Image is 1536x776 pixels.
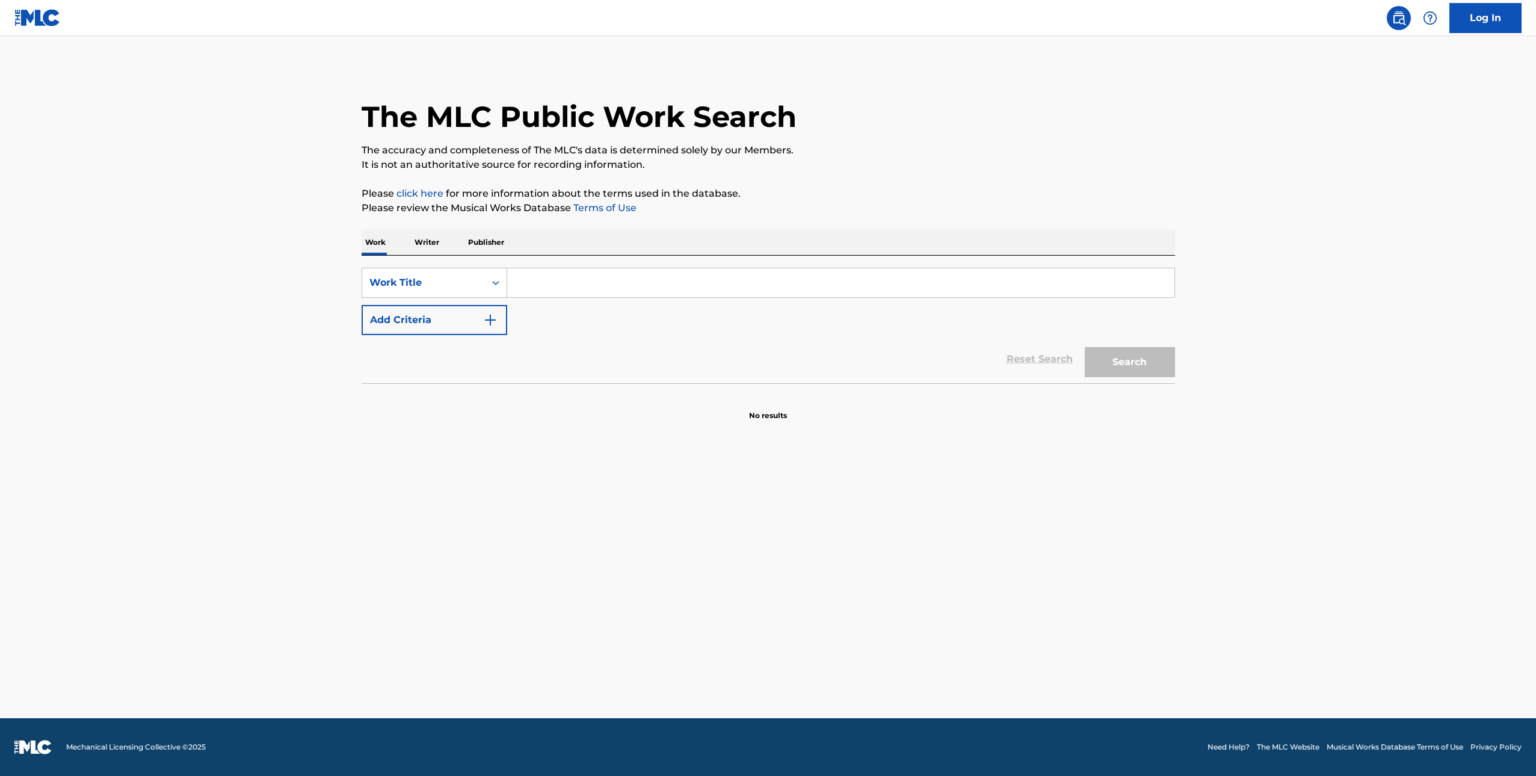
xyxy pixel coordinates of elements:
[362,305,507,335] button: Add Criteria
[362,230,389,255] p: Work
[362,143,1175,158] p: The accuracy and completeness of The MLC's data is determined solely by our Members.
[1418,6,1442,30] div: Help
[1392,11,1406,25] img: search
[1387,6,1411,30] a: Public Search
[1423,11,1437,25] img: help
[362,186,1175,201] p: Please for more information about the terms used in the database.
[1449,3,1522,33] a: Log In
[362,158,1175,172] p: It is not an authoritative source for recording information.
[483,313,498,327] img: 9d2ae6d4665cec9f34b9.svg
[571,202,637,214] a: Terms of Use
[369,276,478,290] div: Work Title
[1257,742,1319,753] a: The MLC Website
[14,9,61,26] img: MLC Logo
[362,268,1175,383] form: Search Form
[464,230,508,255] p: Publisher
[14,740,52,754] img: logo
[1470,742,1522,753] a: Privacy Policy
[1327,742,1463,753] a: Musical Works Database Terms of Use
[411,230,443,255] p: Writer
[749,396,787,421] p: No results
[66,742,206,753] span: Mechanical Licensing Collective © 2025
[396,188,443,199] a: click here
[362,99,797,135] h1: The MLC Public Work Search
[362,201,1175,215] p: Please review the Musical Works Database
[1208,742,1250,753] a: Need Help?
